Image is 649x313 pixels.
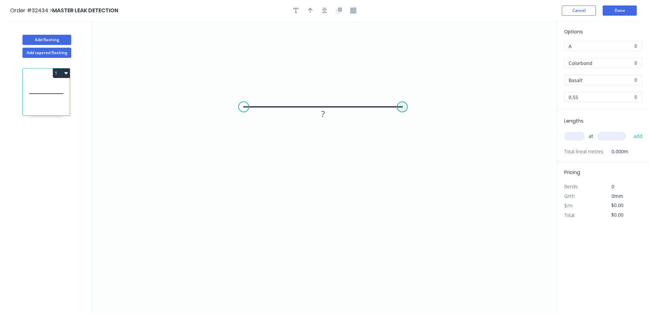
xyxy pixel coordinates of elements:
span: $/m [564,202,573,209]
span: Pricing [564,169,580,176]
input: Thickness [569,94,632,101]
span: MASTER LEAK DETECTION [52,6,118,14]
button: 1 [53,68,70,78]
tspan: ? [321,108,325,120]
span: Order #32434 > [10,6,52,14]
span: Total lineal metres [564,147,603,156]
input: Colour [569,77,632,84]
button: Add flashing [22,35,71,45]
button: Cancel [562,5,596,16]
button: add [630,130,646,142]
span: Bends [564,183,578,190]
span: 0 [612,183,614,190]
input: Material [569,60,632,67]
span: Girth [564,193,575,199]
input: Price level [569,43,632,50]
span: Lengths [564,118,584,124]
span: Options [564,28,583,35]
span: Total [564,212,574,218]
button: Done [603,5,637,16]
button: Add tapered flashing [22,48,71,58]
svg: 0 [92,21,557,313]
span: 0mm [612,193,623,199]
span: 0.000m [603,147,628,156]
span: at [589,131,593,141]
